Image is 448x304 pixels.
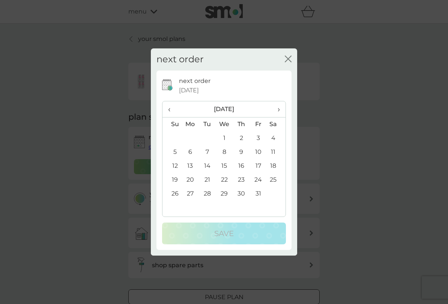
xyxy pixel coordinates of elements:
span: [DATE] [179,86,199,95]
td: 30 [233,187,250,201]
td: 11 [267,145,286,159]
td: 19 [162,173,182,187]
td: 7 [199,145,216,159]
th: Mo [182,117,199,131]
button: Save [162,223,286,244]
td: 1 [216,131,233,145]
th: Th [233,117,250,131]
td: 18 [267,159,286,173]
td: 3 [250,131,267,145]
td: 2 [233,131,250,145]
td: 16 [233,159,250,173]
p: next order [179,76,210,86]
span: ‹ [168,101,176,117]
td: 31 [250,187,267,201]
td: 4 [267,131,286,145]
td: 6 [182,145,199,159]
td: 8 [216,145,233,159]
td: 10 [250,145,267,159]
td: 21 [199,173,216,187]
td: 29 [216,187,233,201]
th: We [216,117,233,131]
th: Su [162,117,182,131]
td: 12 [162,159,182,173]
td: 23 [233,173,250,187]
p: Save [214,227,234,239]
td: 22 [216,173,233,187]
td: 26 [162,187,182,201]
td: 9 [233,145,250,159]
th: Sa [267,117,286,131]
th: [DATE] [182,101,267,117]
span: › [272,101,280,117]
th: Fr [250,117,267,131]
h2: next order [156,54,204,65]
td: 27 [182,187,199,201]
td: 17 [250,159,267,173]
td: 14 [199,159,216,173]
button: close [285,56,292,63]
td: 5 [162,145,182,159]
td: 25 [267,173,286,187]
td: 28 [199,187,216,201]
td: 13 [182,159,199,173]
td: 24 [250,173,267,187]
td: 20 [182,173,199,187]
td: 15 [216,159,233,173]
th: Tu [199,117,216,131]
